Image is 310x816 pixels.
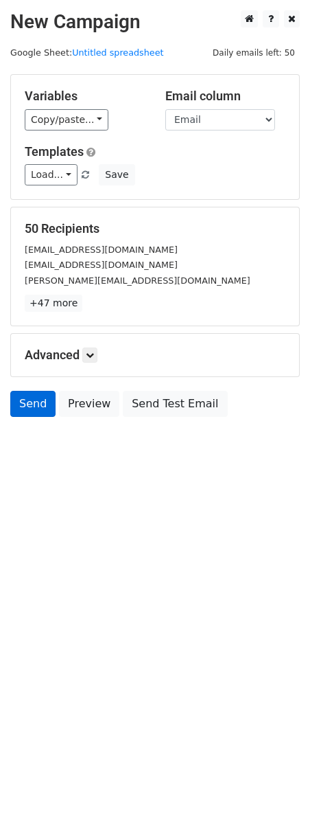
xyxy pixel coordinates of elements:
[10,10,300,34] h2: New Campaign
[208,47,300,58] a: Daily emails left: 50
[10,47,164,58] small: Google Sheet:
[99,164,134,185] button: Save
[25,144,84,159] a: Templates
[25,164,77,185] a: Load...
[25,295,82,312] a: +47 more
[10,391,56,417] a: Send
[241,750,310,816] iframe: Chat Widget
[123,391,227,417] a: Send Test Email
[25,275,250,286] small: [PERSON_NAME][EMAIL_ADDRESS][DOMAIN_NAME]
[72,47,163,58] a: Untitled spreadsheet
[165,89,285,104] h5: Email column
[25,245,178,255] small: [EMAIL_ADDRESS][DOMAIN_NAME]
[59,391,119,417] a: Preview
[25,260,178,270] small: [EMAIL_ADDRESS][DOMAIN_NAME]
[208,45,300,60] span: Daily emails left: 50
[25,221,285,236] h5: 50 Recipients
[25,89,145,104] h5: Variables
[25,348,285,363] h5: Advanced
[25,109,108,131] a: Copy/paste...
